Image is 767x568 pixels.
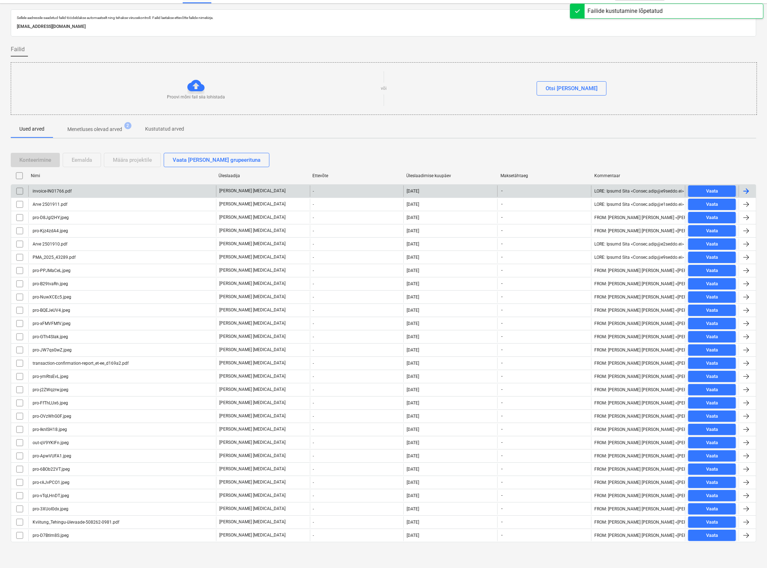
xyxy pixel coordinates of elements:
span: - [500,426,503,432]
div: Vaata [706,518,718,526]
div: Vaata [706,465,718,474]
div: Vaata [706,333,718,341]
div: [DATE] [407,387,419,392]
div: [DATE] [407,361,419,366]
div: pro-ymRtsEvL.jpeg [32,374,68,379]
p: [PERSON_NAME] [MEDICAL_DATA] [219,347,286,353]
span: - [500,373,503,379]
div: Vaata [706,412,718,421]
div: [DATE] [407,242,419,247]
div: Vaata [706,253,718,262]
button: Vaata [688,530,736,541]
button: Vaata [688,305,736,316]
div: pro-Kjz4zdA4.jpeg [32,228,68,233]
div: - [310,212,404,223]
div: - [310,305,404,316]
span: - [500,281,503,287]
div: [DATE] [407,414,419,419]
p: [PERSON_NAME] [MEDICAL_DATA] [219,506,286,512]
div: [DATE] [407,440,419,445]
div: Kviitung_Tehingu-ülevaade-508262-0981.pdf [32,520,119,525]
p: või [381,86,387,92]
p: [PERSON_NAME] [MEDICAL_DATA] [219,387,286,393]
span: - [500,506,503,512]
button: Vaata [688,199,736,210]
div: pro-rAJvPCO1.jpeg [32,480,69,485]
div: - [310,265,404,276]
span: - [500,347,503,353]
button: Vaata [688,225,736,237]
button: Vaata [688,490,736,501]
div: Vaata [706,479,718,487]
div: - [310,185,404,197]
button: Vaata [688,318,736,329]
div: Vaata [706,505,718,513]
p: [PERSON_NAME] [MEDICAL_DATA] [219,373,286,379]
button: Otsi [PERSON_NAME] [537,81,607,96]
div: Vaata [706,452,718,460]
p: Sellele aadressile saadetud failid töödeldakse automaatselt ning tehakse viirusekontroll. Failid ... [17,15,750,20]
div: Arve 2501911.pdf [32,202,67,207]
button: Vaata [688,463,736,475]
div: pro-FfThLUx6.jpeg [32,400,68,406]
div: - [310,238,404,250]
div: - [310,318,404,329]
div: [DATE] [407,202,419,207]
button: Vaata [688,516,736,528]
div: - [310,384,404,395]
div: pro-3XUoI0dx.jpeg [32,506,68,511]
div: [DATE] [407,334,419,339]
span: - [500,334,503,340]
div: [DATE] [407,400,419,406]
div: pro-6BOb22VT.jpeg [32,467,70,472]
button: Vaata [688,397,736,409]
div: [DATE] [407,321,419,326]
div: - [310,358,404,369]
p: [PERSON_NAME] [MEDICAL_DATA] [219,360,286,366]
div: Otsi [PERSON_NAME] [546,84,598,93]
span: - [500,387,503,393]
div: pro-D7Btlm8S.jpeg [32,533,69,538]
p: [PERSON_NAME] [MEDICAL_DATA] [219,294,286,300]
span: - [500,492,503,499]
span: - [500,532,503,538]
span: - [500,201,503,207]
span: - [500,294,503,300]
span: - [500,413,503,419]
button: Vaata [688,238,736,250]
div: [DATE] [407,295,419,300]
div: pro-j2ZWqzrw.jpeg [32,387,68,392]
div: transaction-confirmation-report_et-ee_d169a2.pdf [32,361,129,366]
span: 2 [124,122,131,129]
div: Ettevõte [312,173,401,178]
div: - [310,199,404,210]
p: [PERSON_NAME] [MEDICAL_DATA] [219,320,286,326]
span: - [500,267,503,273]
div: Üleslaadimise kuupäev [407,173,495,178]
p: [PERSON_NAME] [MEDICAL_DATA] [219,188,286,194]
div: Vaata [706,399,718,407]
button: Vaata [688,291,736,303]
p: Kustutatud arved [145,125,184,133]
div: pro-NuwXCEc5.jpeg [32,295,71,300]
button: Vaata [688,424,736,435]
button: Vaata [688,278,736,290]
div: pro-B29tvaRn.jpeg [32,281,68,286]
div: Vaata [706,346,718,354]
span: Failid [11,45,25,54]
div: Vaata [706,214,718,222]
p: [PERSON_NAME] [MEDICAL_DATA] [219,254,286,260]
button: Vaata [688,503,736,515]
div: - [310,516,404,528]
div: Vaata [706,240,718,248]
p: Uued arved [19,125,44,133]
div: pro-BQEJeUV4.jpeg [32,308,70,313]
p: [PERSON_NAME] [MEDICAL_DATA] [219,519,286,525]
div: - [310,477,404,488]
p: [PERSON_NAME] [MEDICAL_DATA] [219,267,286,273]
div: [DATE] [407,374,419,379]
div: - [310,278,404,290]
div: pro-lknlSH18.jpeg [32,427,67,432]
div: [DATE] [407,480,419,485]
p: [PERSON_NAME] [MEDICAL_DATA] [219,241,286,247]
